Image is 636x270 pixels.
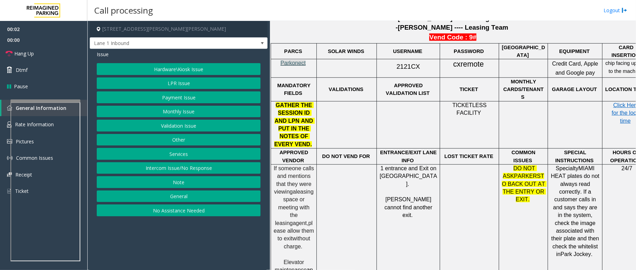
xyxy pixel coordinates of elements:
[16,66,28,74] span: Dtmf
[552,87,597,92] span: GARAGE LAYOUT
[90,21,268,37] h4: [STREET_ADDRESS][PERSON_NAME][PERSON_NAME]
[503,79,544,100] span: MONTHLY CARDS/TENANTS
[284,48,302,54] span: PARCS
[14,50,34,57] span: Hang Up
[97,190,261,202] button: General
[1,100,87,116] a: General Information
[90,38,232,49] span: Lane 1 Inbound
[444,153,493,159] span: LOST TICKET RATE
[280,60,306,66] a: Parkonect
[380,165,438,187] span: 1 entrance and Exit on [GEOGRAPHIC_DATA].
[460,87,478,92] span: TICKET
[328,48,364,54] span: SOLAR WINDS
[293,189,296,195] span: a
[559,48,590,54] span: EQUIPMENT
[7,121,12,128] img: 'icon'
[561,251,572,257] span: Park
[322,153,370,159] span: DO NOT VEND FOR
[7,155,13,161] img: 'icon'
[279,150,309,163] span: APPROVED VENDOR
[555,150,594,163] span: SPECIAL INSTRUCTIONS
[97,63,261,75] button: Hardware\Kiosk Issue
[393,48,422,54] span: USERNAME
[274,220,316,242] span: please allow them to exit
[14,83,28,90] span: Pause
[97,51,109,58] span: Issue
[97,120,261,132] button: Validation Issue
[556,165,578,171] span: Specialty
[385,196,434,218] span: [PERSON_NAME] cannot find another exit
[275,189,315,226] span: leasing space or meeting with the leasing
[604,7,627,14] a: Logout
[97,134,261,146] button: Other
[514,173,541,179] span: PARKERS
[91,2,156,19] h3: Call processing
[97,176,261,188] button: Note
[429,33,476,41] b: Vend Code : 9#
[284,235,312,249] span: hout charge.
[454,48,484,54] span: PASSWORD
[97,148,261,160] button: Services
[621,165,632,171] span: 24/7
[512,150,537,163] span: COMMON ISSUES
[293,220,308,226] span: agent,
[396,15,508,22] span: -[PERSON_NAME] ---- Leasing Team
[97,77,261,89] button: LPR Issue
[97,162,261,174] button: Intercom Issue/No Response
[97,106,261,118] button: Monthly Issue
[329,87,363,92] span: VALIDATIONS
[411,212,412,218] span: .
[396,24,508,31] span: -[PERSON_NAME] ---- Leasing Team
[292,235,299,241] span: wit
[591,251,592,257] span: .
[7,105,12,111] img: 'icon'
[97,91,261,103] button: Payment Issue
[453,60,484,69] span: cxremote
[7,139,12,144] img: 'icon'
[573,251,591,257] span: Jockey
[502,45,545,58] span: [GEOGRAPHIC_DATA]
[622,7,627,14] img: logout
[380,150,438,163] span: ENTRANCE/EXIT LANE INFO
[97,204,261,216] button: No Assistance Needed
[386,83,430,96] span: APPROVED VALIDATION LIST
[396,63,420,70] span: 2121CX
[552,61,600,76] span: Credit Card, Apple and Google pay
[277,83,312,96] span: MANDATORY FIELDS
[7,172,12,177] img: 'icon'
[7,188,12,194] img: 'icon'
